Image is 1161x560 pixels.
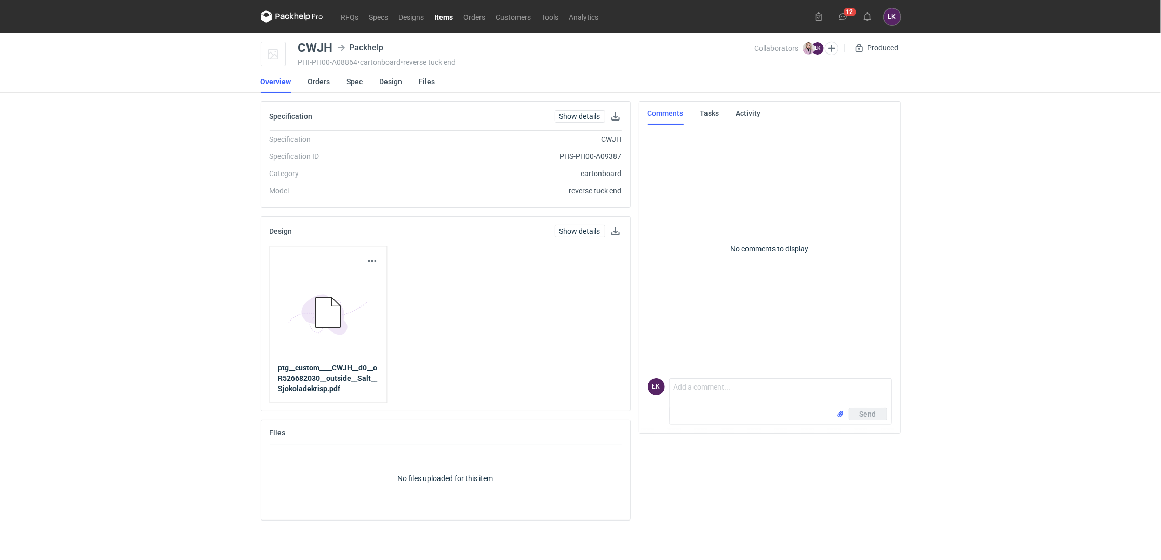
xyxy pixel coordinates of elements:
h2: Design [270,227,292,235]
a: Analytics [564,10,604,23]
a: Comments [648,102,684,125]
a: Orders [459,10,491,23]
figcaption: ŁK [811,42,824,55]
p: No comments to display [648,123,892,374]
div: reverse tuck end [410,185,622,196]
button: Send [849,408,887,420]
img: Klaudia Wiśniewska [803,42,815,55]
a: Items [430,10,459,23]
a: Spec [347,70,363,93]
div: Category [270,168,410,179]
a: Overview [261,70,291,93]
a: Tasks [700,102,719,125]
button: ŁK [884,8,901,25]
span: Collaborators [754,44,798,52]
div: PHI-PH00-A08864 [298,58,754,66]
a: ptg__custom____CWJH__d0__oR526682030__outside__Salt__Sjokoladekrisp.pdf [278,363,378,394]
a: Files [419,70,435,93]
div: Specification ID [270,151,410,162]
a: Show details [555,110,605,123]
a: RFQs [336,10,364,23]
button: Actions [366,255,378,268]
strong: ptg__custom____CWJH__d0__oR526682030__outside__Salt__Sjokoladekrisp.pdf [278,364,377,393]
a: Download design [609,225,622,237]
a: Design [380,70,403,93]
div: CWJH [298,42,333,54]
a: Show details [555,225,605,237]
svg: Packhelp Pro [261,10,323,23]
figcaption: ŁK [648,378,665,395]
div: CWJH [410,134,622,144]
div: Łukasz Kowalski [884,8,901,25]
div: Specification [270,134,410,144]
span: • cartonboard [358,58,401,66]
button: Download specification [609,110,622,123]
div: Produced [853,42,901,54]
a: Designs [394,10,430,23]
span: • reverse tuck end [401,58,456,66]
button: Edit collaborators [824,42,838,55]
a: Specs [364,10,394,23]
div: PHS-PH00-A09387 [410,151,622,162]
button: 12 [835,8,851,25]
a: Activity [736,102,761,125]
div: cartonboard [410,168,622,179]
div: Łukasz Kowalski [648,378,665,395]
div: Model [270,185,410,196]
h2: Files [270,429,286,437]
a: Customers [491,10,537,23]
p: No files uploaded for this item [398,473,493,484]
div: Packhelp [337,42,384,54]
span: Send [860,410,876,418]
h2: Specification [270,112,313,121]
a: Orders [308,70,330,93]
a: Tools [537,10,564,23]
